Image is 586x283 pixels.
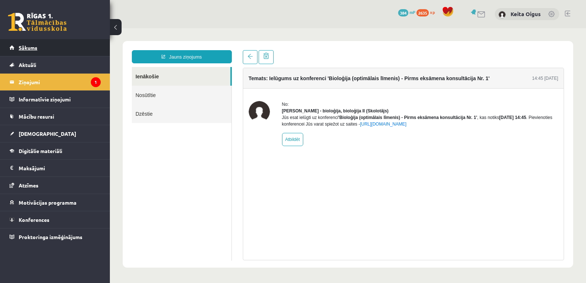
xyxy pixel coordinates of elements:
span: mP [409,9,415,15]
a: Motivācijas programma [10,194,101,211]
legend: Maksājumi [19,160,101,176]
span: [DEMOGRAPHIC_DATA] [19,130,76,137]
h4: Temats: Ielūgums uz konferenci 'Bioloģija (optimālais līmenis) - Pirms eksāmena konsultācija Nr. 1' [139,47,380,53]
div: No: [172,73,449,79]
a: [URL][DOMAIN_NAME] [250,93,297,98]
a: Atbildēt [172,105,193,118]
img: Elza Saulīte - bioloģija, bioloģija II [139,73,160,94]
i: 1 [91,77,101,87]
a: Ienākošie [22,39,120,57]
img: Keita Oigus [498,11,506,18]
strong: [PERSON_NAME] - bioloģija, bioloģija II (Skolotājs) [172,80,279,85]
a: Digitālie materiāli [10,142,101,159]
a: 384 mP [398,9,415,15]
a: Atzīmes [10,177,101,194]
a: Aktuāli [10,56,101,73]
a: Nosūtītie [22,57,122,76]
span: 384 [398,9,408,16]
span: Proktoringa izmēģinājums [19,234,82,240]
legend: Informatīvie ziņojumi [19,91,101,108]
a: Informatīvie ziņojumi [10,91,101,108]
a: Rīgas 1. Tālmācības vidusskola [8,13,67,31]
a: Ziņojumi1 [10,74,101,90]
a: Sākums [10,39,101,56]
div: 14:45 [DATE] [422,47,448,53]
span: 2635 [416,9,429,16]
span: xp [430,9,435,15]
legend: Ziņojumi [19,74,101,90]
a: Keita Oigus [511,10,541,18]
a: Dzēstie [22,76,122,95]
span: Sākums [19,44,37,51]
a: 2635 xp [416,9,438,15]
a: Konferences [10,211,101,228]
a: Mācību resursi [10,108,101,125]
a: Proktoringa izmēģinājums [10,228,101,245]
span: Digitālie materiāli [19,148,62,154]
a: Maksājumi [10,160,101,176]
a: Jauns ziņojums [22,22,122,35]
a: [DEMOGRAPHIC_DATA] [10,125,101,142]
span: Aktuāli [19,62,36,68]
b: [DATE] 14:45 [389,87,416,92]
span: Mācību resursi [19,113,54,120]
span: Konferences [19,216,49,223]
span: Motivācijas programma [19,199,77,206]
b: 'Bioloģija (optimālais līmenis) - Pirms eksāmena konsultācija Nr. 1' [229,87,367,92]
div: Jūs esat ielūgti uz konferenci , kas notiks . Pievienoties konferencei Jūs varat spiežot uz saites - [172,86,449,99]
span: Atzīmes [19,182,38,189]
